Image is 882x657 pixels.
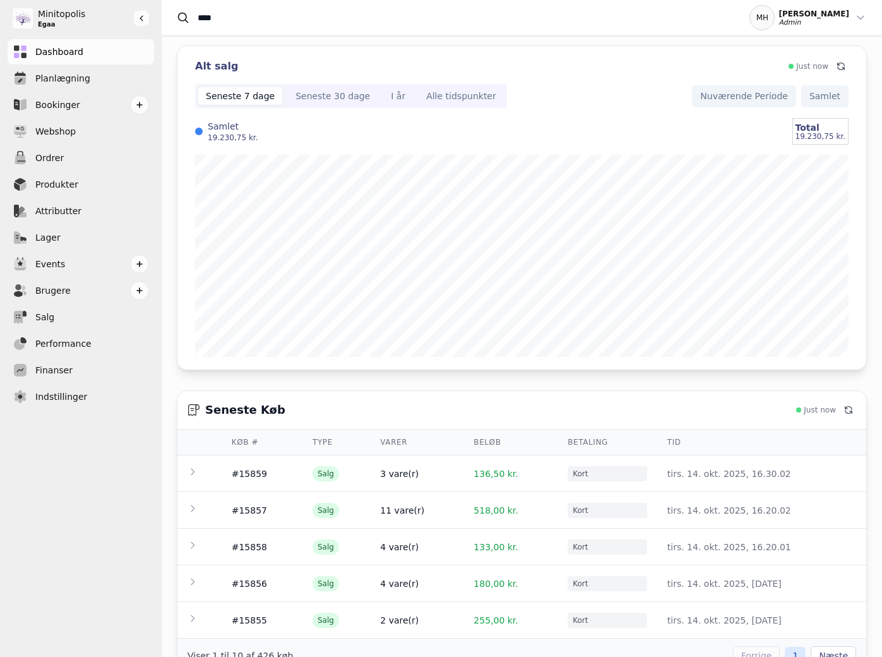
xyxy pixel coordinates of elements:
[313,466,339,481] span: Salg
[232,577,292,590] div: #15856
[692,85,796,107] button: Nuværende Periode
[657,529,866,565] td: tirs. 14. okt. 2025, 16.20.01
[8,66,154,91] a: Planlægning
[208,120,258,133] label: Samlet
[568,576,647,591] div: Kort
[841,402,856,418] button: Refresh data
[35,231,61,244] span: Lager
[8,172,154,197] a: Produkter
[232,541,292,553] div: #15858
[370,430,463,455] th: Varer
[35,178,78,191] span: Produkter
[557,430,657,455] th: Betaling
[195,59,789,74] div: Alt salg
[232,504,292,517] div: #15857
[313,503,339,518] span: Salg
[568,466,647,481] div: Kort
[749,5,775,30] div: MH
[35,125,76,138] span: Webshop
[474,469,518,479] span: 136,50 kr.
[391,90,405,102] div: I år
[302,430,370,455] th: Type
[700,90,788,103] span: Nuværende Periode
[568,539,647,555] div: Kort
[568,613,647,628] div: Kort
[749,5,867,30] button: MH[PERSON_NAME]Admin
[205,401,285,419] h3: Seneste Køb
[208,133,258,143] div: 19.230,75 kr.
[313,539,339,555] span: Salg
[206,90,275,102] div: Seneste 7 dage
[474,615,518,625] span: 255,00 kr.
[8,119,154,144] a: Webshop
[195,84,285,108] button: Seneste 7 dage
[8,278,154,303] a: Brugere
[222,430,302,455] th: Køb #
[796,61,828,71] span: Just now
[35,72,90,85] span: Planlægning
[295,90,370,102] div: Seneste 30 dage
[778,9,849,19] div: [PERSON_NAME]
[833,59,849,74] button: Refresh data
[313,613,339,628] span: Salg
[804,405,836,415] span: Just now
[809,90,840,103] span: Samlet
[8,384,154,409] a: Indstillinger
[35,99,80,112] span: Bookinger
[796,121,845,134] div: Total
[381,84,416,108] button: I år
[801,85,849,107] button: Samlet
[8,39,154,64] a: Dashboard
[285,84,381,108] button: Seneste 30 dage
[657,492,866,529] td: tirs. 14. okt. 2025, 16.20.02
[657,565,866,602] td: tirs. 14. okt. 2025, [DATE]
[380,504,453,517] div: 11 vare(r)
[8,225,154,250] a: Lager
[474,542,518,552] span: 133,00 kr.
[657,455,866,492] td: tirs. 14. okt. 2025, 16.30.02
[796,131,845,142] div: 19.230,75 kr.
[463,430,557,455] th: Beløb
[313,576,339,591] span: Salg
[35,45,83,59] span: Dashboard
[8,358,154,383] a: Finanser
[8,304,154,330] a: Salg
[474,579,518,589] span: 180,00 kr.
[380,541,453,553] div: 4 vare(r)
[35,284,71,298] span: Brugere
[232,467,292,480] div: #15859
[8,331,154,356] a: Performance
[8,145,154,171] a: Ordrer
[134,11,149,26] button: Gør sidebaren større eller mindre
[778,19,849,27] div: Admin
[35,337,92,351] span: Performance
[35,364,73,377] span: Finanser
[35,390,87,404] span: Indstillinger
[416,84,507,108] button: Alle tidspunkter
[657,430,866,455] th: Tid
[232,614,292,627] div: #15855
[568,503,647,518] div: Kort
[35,311,54,324] span: Salg
[8,92,154,118] a: Bookinger
[426,90,496,102] div: Alle tidspunkter
[35,258,65,271] span: Events
[380,577,453,590] div: 4 vare(r)
[474,505,518,515] span: 518,00 kr.
[35,205,81,218] span: Attributter
[380,614,453,627] div: 2 vare(r)
[35,152,64,165] span: Ordrer
[8,251,154,277] a: Events
[380,467,453,480] div: 3 vare(r)
[657,602,866,639] td: tirs. 14. okt. 2025, [DATE]
[8,198,154,224] a: Attributter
